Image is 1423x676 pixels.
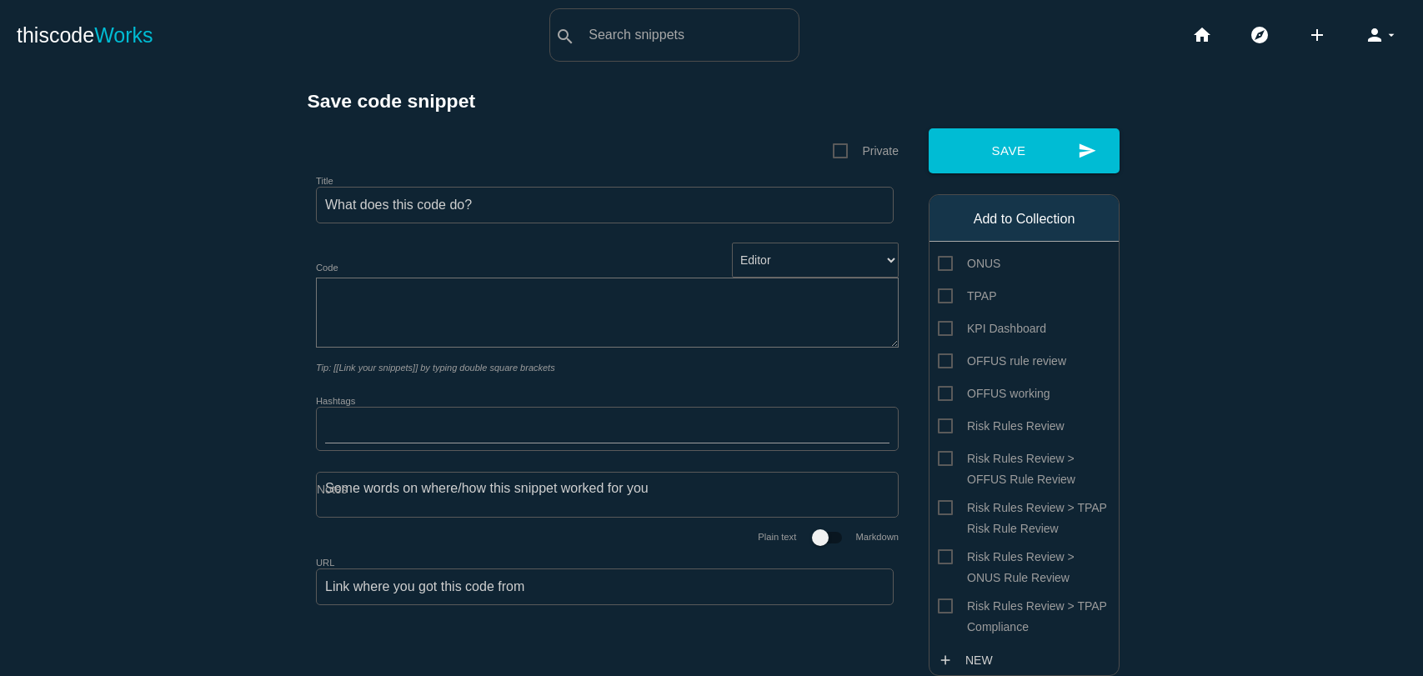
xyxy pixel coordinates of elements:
label: Plain text Markdown [758,532,899,542]
i: explore [1250,8,1270,62]
label: Hashtags [316,396,355,406]
b: Save code snippet [308,90,476,112]
i: home [1192,8,1212,62]
i: search [555,10,575,63]
span: Risk Rules Review > ONUS Rule Review [938,547,1110,568]
span: Works [94,23,153,47]
span: Risk Rules Review > TPAP Risk Rule Review [938,498,1110,518]
label: URL [316,558,334,568]
span: OFFUS rule review [938,351,1066,372]
input: Search snippets [580,18,799,53]
span: Risk Rules Review > OFFUS Rule Review [938,448,1110,469]
label: Notes [317,483,348,496]
i: add [938,645,953,675]
span: OFFUS working [938,383,1050,404]
i: add [1307,8,1327,62]
a: thiscodeWorks [17,8,153,62]
i: person [1365,8,1385,62]
a: addNew [938,645,1001,675]
input: Link where you got this code from [316,568,894,605]
span: Private [833,141,899,162]
span: TPAP [938,286,997,307]
span: Risk Rules Review [938,416,1065,437]
span: KPI Dashboard [938,318,1046,339]
span: Risk Rules Review > TPAP Compliance [938,596,1110,617]
input: What does this code do? [316,187,894,223]
i: arrow_drop_down [1385,8,1398,62]
span: ONUS [938,253,1000,274]
i: send [1078,128,1096,173]
button: sendSave [929,128,1120,173]
button: search [550,9,580,61]
label: Title [316,176,333,186]
h6: Add to Collection [938,212,1110,227]
i: Tip: [[Link your snippets]] by typing double square brackets [316,363,555,373]
label: Code [316,263,338,273]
